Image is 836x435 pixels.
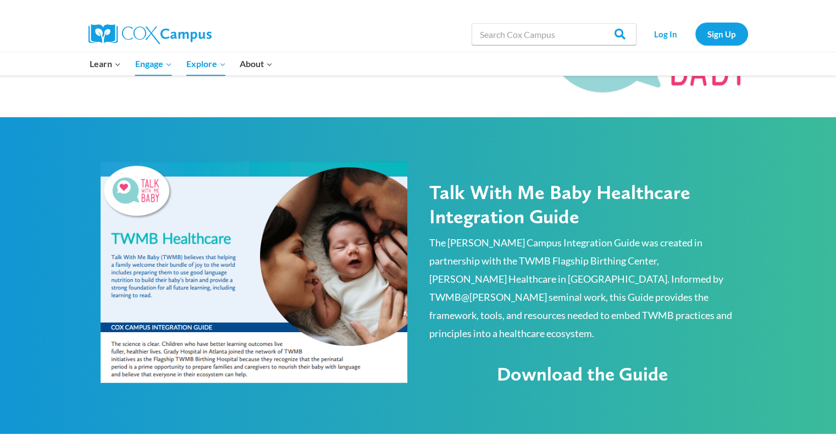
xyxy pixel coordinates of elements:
[429,180,736,228] h2: Talk With Me Baby Healthcare Integration Guide
[468,348,697,401] a: Download the Guide
[695,23,748,45] a: Sign Up
[497,362,668,386] span: Download the Guide
[232,52,280,75] button: Child menu of About
[642,23,690,45] a: Log In
[101,161,407,382] img: MicrosoftTeams-image-5
[83,52,280,75] nav: Primary Navigation
[83,52,129,75] button: Child menu of Learn
[128,52,179,75] button: Child menu of Engage
[179,52,233,75] button: Child menu of Explore
[88,24,212,44] img: Cox Campus
[429,234,736,343] p: The [PERSON_NAME] Campus Integration Guide was created in partnership with the TWMB Flagship Birt...
[642,23,748,45] nav: Secondary Navigation
[472,23,636,45] input: Search Cox Campus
